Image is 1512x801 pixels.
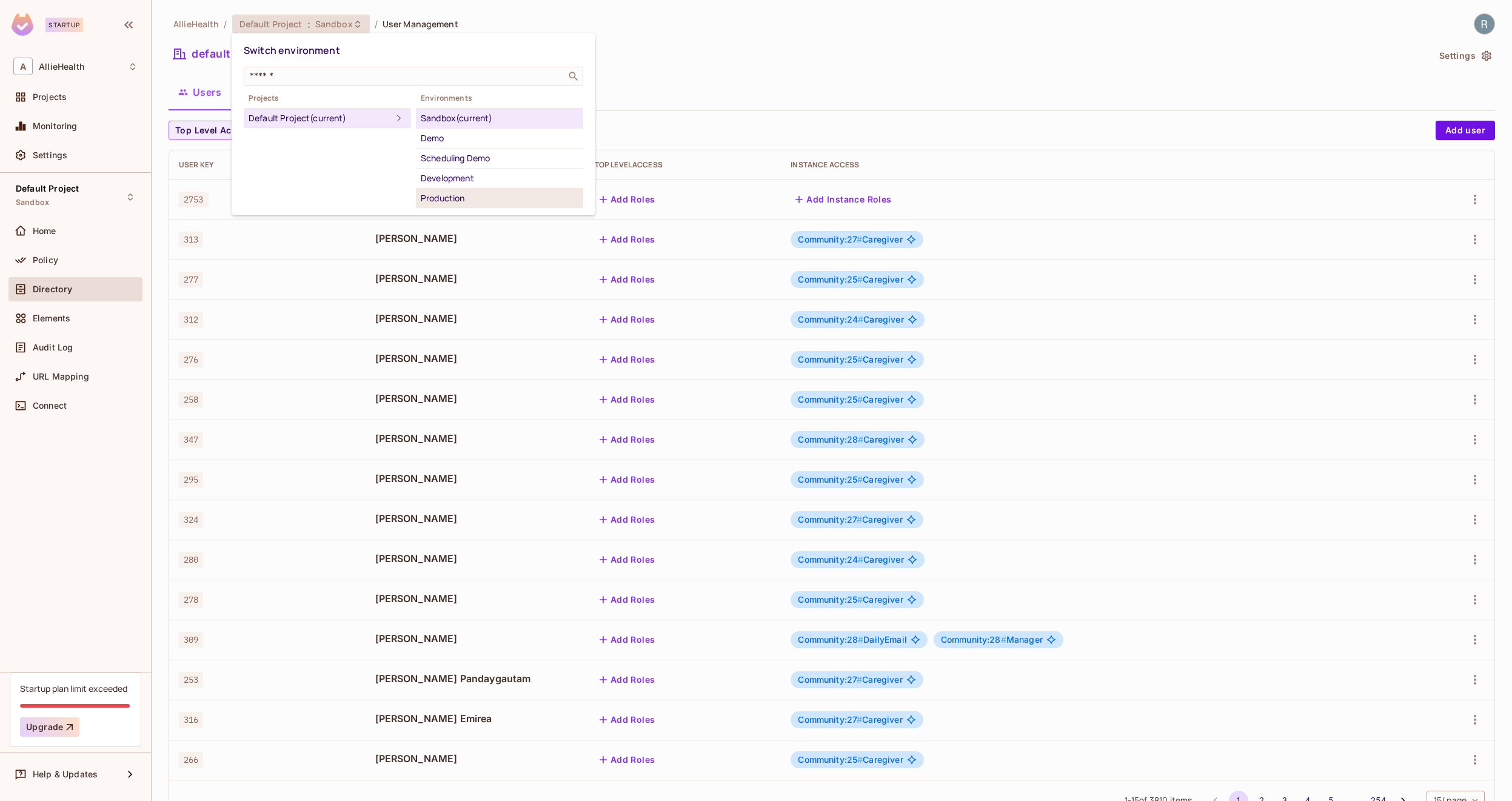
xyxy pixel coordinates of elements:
[249,111,392,126] div: Default Project (current)
[421,151,578,166] div: Scheduling Demo
[421,191,578,206] div: Production
[416,93,583,103] span: Environments
[421,111,578,126] div: Sandbox (current)
[244,93,411,103] span: Projects
[421,131,578,146] div: Demo
[421,171,578,186] div: Development
[244,44,340,57] span: Switch environment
